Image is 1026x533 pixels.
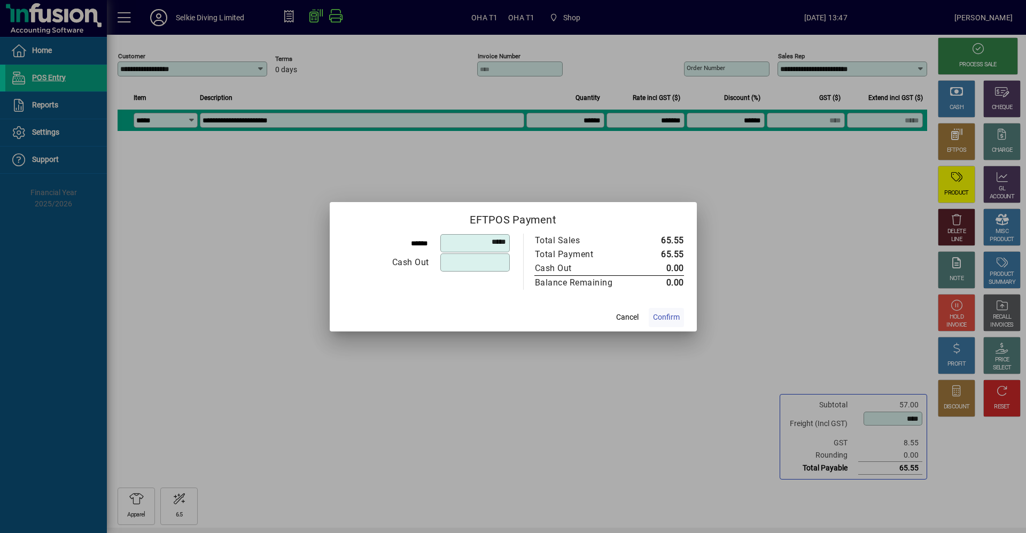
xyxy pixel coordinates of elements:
div: Cash Out [343,256,429,269]
div: Cash Out [535,262,625,275]
h2: EFTPOS Payment [330,202,697,233]
td: 65.55 [635,234,684,248]
td: Total Payment [534,248,635,261]
span: Confirm [653,312,680,323]
div: Balance Remaining [535,276,625,289]
button: Cancel [610,308,644,327]
td: 65.55 [635,248,684,261]
td: Total Sales [534,234,635,248]
td: 0.00 [635,261,684,276]
button: Confirm [649,308,684,327]
span: Cancel [616,312,639,323]
td: 0.00 [635,275,684,290]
